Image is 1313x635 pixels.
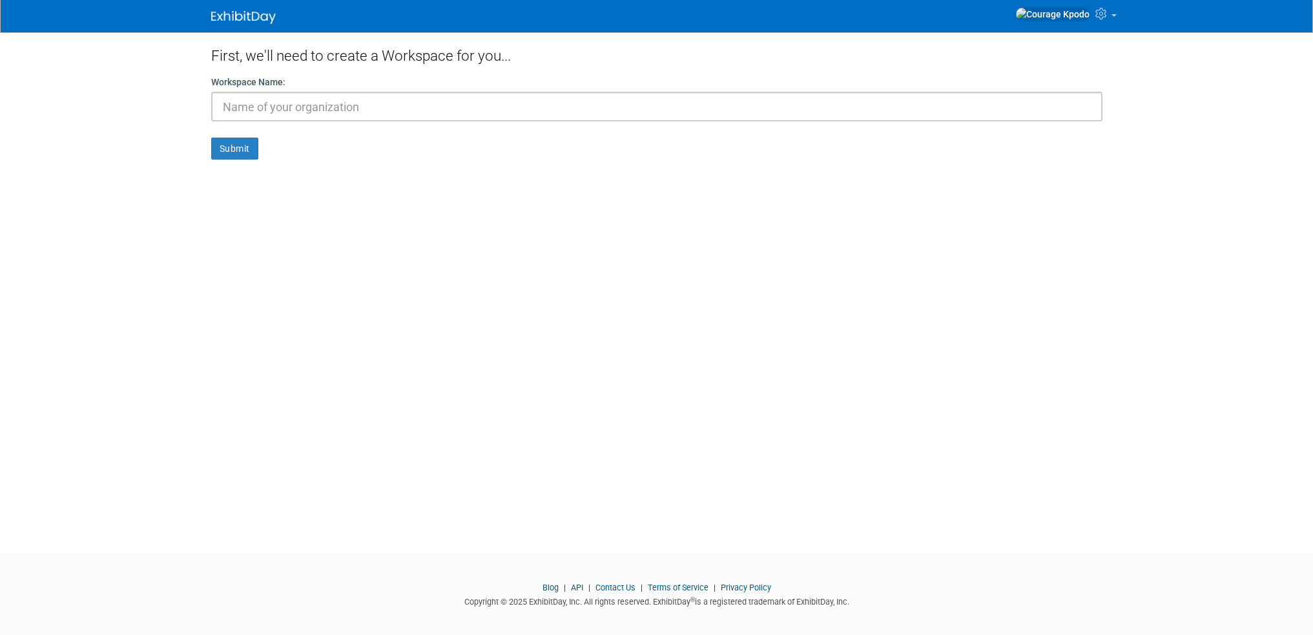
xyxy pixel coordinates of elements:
img: ExhibitDay [211,11,276,24]
span: | [585,583,594,592]
div: First, we'll need to create a Workspace for you... [211,32,1102,76]
a: Terms of Service [648,583,708,592]
span: | [561,583,569,592]
a: Blog [543,583,559,592]
span: | [710,583,719,592]
a: API [571,583,583,592]
a: Privacy Policy [721,583,771,592]
a: Contact Us [595,583,636,592]
span: | [637,583,646,592]
img: Courage Kpodo [1015,7,1090,21]
button: Submit [211,138,258,160]
label: Workspace Name: [211,76,285,88]
input: Name of your organization [211,92,1102,121]
sup: ® [690,596,695,603]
